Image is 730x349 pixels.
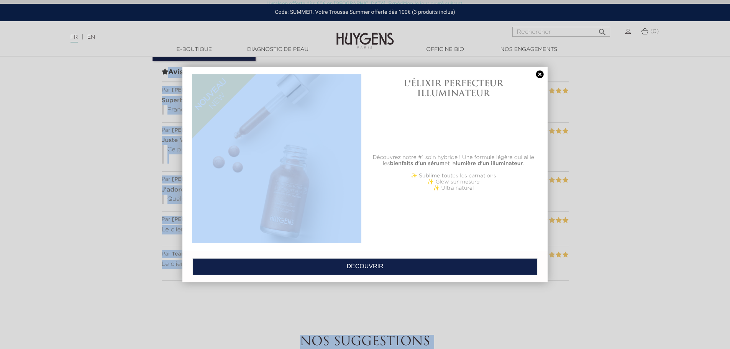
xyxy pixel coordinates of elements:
b: bienfaits d'un sérum [390,161,445,166]
p: Découvrez notre #1 soin hybride ! Une formule légère qui allie les et la . [369,154,538,167]
p: ✨ Ultra naturel [369,185,538,191]
p: ✨ Sublime toutes les carnations [369,173,538,179]
b: lumière d'un illuminateur [456,161,523,166]
p: ✨ Glow sur mesure [369,179,538,185]
h1: L'ÉLIXIR PERFECTEUR ILLUMINATEUR [369,78,538,98]
a: DÉCOUVRIR [192,258,538,275]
